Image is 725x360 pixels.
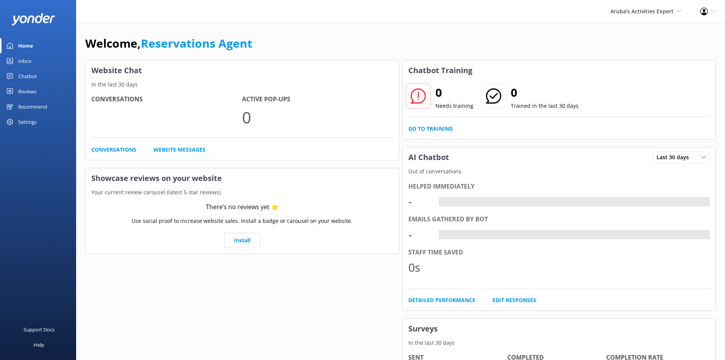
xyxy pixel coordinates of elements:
div: - [408,226,431,244]
a: Install [224,233,260,248]
div: Emails gathered by bot [408,214,710,224]
div: Help [33,337,44,352]
a: Edit Responses [492,296,536,304]
div: Inbox [18,53,32,69]
a: Reservations Agent [141,35,252,51]
span: Last 30 days [656,153,693,162]
a: Conversations [91,146,136,154]
div: There’s no reviews yet ⭐ [206,202,279,212]
h3: Chatbot Training [403,61,478,80]
div: - [439,197,445,207]
h3: AI Chatbot [403,147,455,167]
div: Recommend [18,99,47,114]
div: Chatbot [18,69,37,84]
p: In the last 30 days [86,80,399,89]
a: Website Messages [153,146,206,154]
h3: Website Chat [86,61,399,80]
p: Trained in the last 30 days [511,102,578,110]
div: Staff time saved [408,248,710,258]
div: Support Docs [24,322,54,337]
p: Out of conversations [403,167,716,176]
div: Helped immediately [408,182,710,192]
h4: Conversations [91,94,242,104]
a: Detailed Performance [408,296,475,304]
span: Aruba's Activities Expert [610,8,674,15]
div: Reviews [18,84,37,99]
p: 0 [242,104,393,130]
h4: Active Pop-ups [242,94,393,104]
div: Settings [18,114,37,130]
a: Go to Training [408,125,453,133]
p: Use social proof to increase website sales. Install a badge or carousel on your website. [132,217,352,225]
h3: Showcase reviews on your website [86,168,399,188]
div: Home [18,38,33,53]
div: - [439,230,445,240]
div: - [408,192,431,211]
h2: 0 [511,83,578,102]
h3: Surveys [403,319,716,339]
p: Your current review carousel (latest 5 star reviews) [86,188,399,197]
div: 0s [408,258,431,277]
p: In the last 30 days [403,339,716,347]
h1: Welcome, [85,34,252,53]
h2: 0 [435,83,473,102]
img: yonder-white-logo.png [11,13,55,26]
p: Needs training [435,102,473,110]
